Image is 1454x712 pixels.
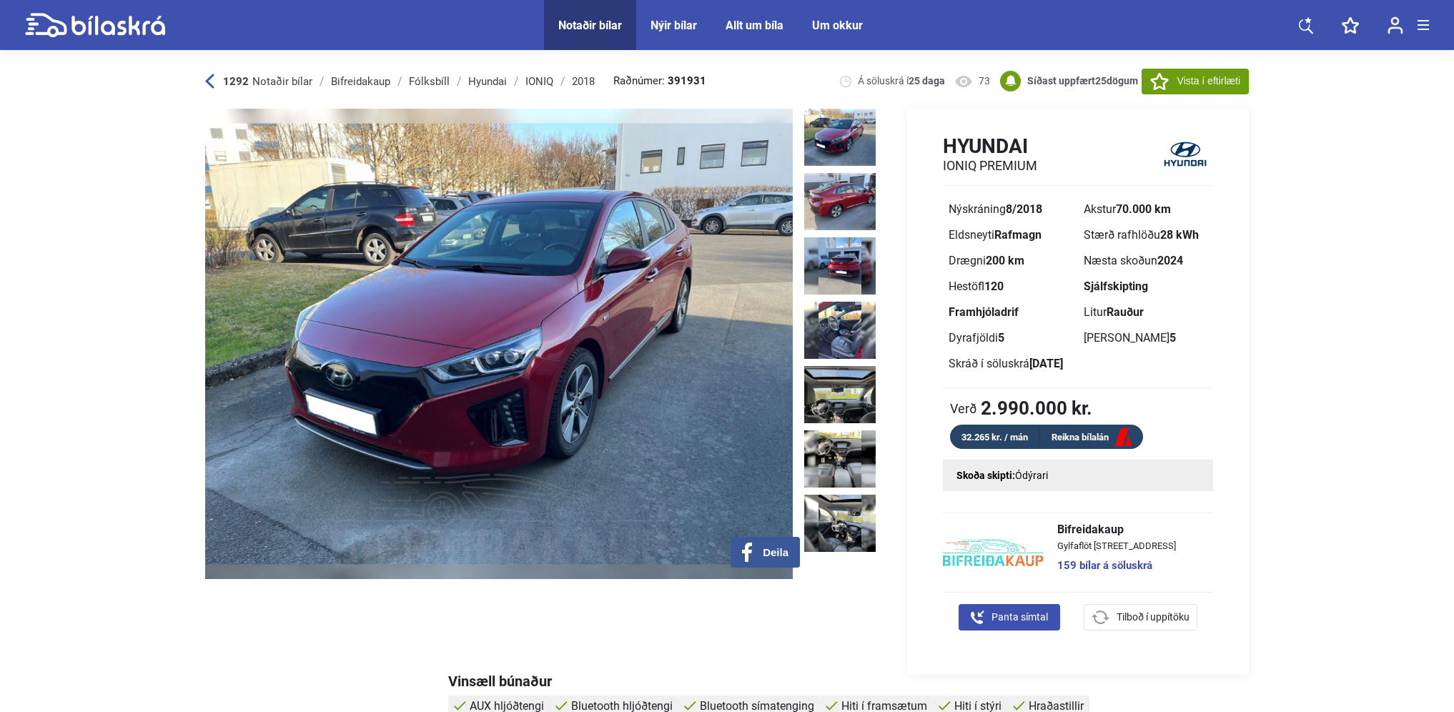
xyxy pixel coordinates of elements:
[1142,69,1249,94] button: Vista í eftirlæti
[949,255,1072,267] div: Drægni
[1084,204,1207,215] div: Akstur
[981,399,1092,417] b: 2.990.000 kr.
[1177,74,1240,89] span: Vista í eftirlæti
[804,237,876,295] img: 1685013662_7214268914927408125_38639567350771677.jpg
[1084,280,1148,293] b: Sjálfskipting
[994,228,1042,242] b: Rafmagn
[252,75,312,88] span: Notaðir bílar
[949,358,1072,370] div: Skráð í söluskrá
[1027,75,1138,86] b: Síðast uppfært dögum
[950,429,1040,445] div: 32.265 kr. / mán
[613,76,706,86] span: Raðnúmer:
[943,158,1037,174] h2: IONIQ PREMIUM
[804,109,876,166] img: 1685034077_8524332668671684926_38659982065737620.jpg
[1116,202,1171,216] b: 70.000 km
[1169,331,1176,345] b: 5
[1388,16,1403,34] img: user-login.svg
[668,76,706,86] b: 391931
[1029,357,1063,370] b: [DATE]
[1040,429,1143,447] a: Reikna bílalán
[1084,332,1207,344] div: [PERSON_NAME]
[558,19,622,32] a: Notaðir bílar
[858,74,945,88] span: Á söluskrá í
[949,229,1072,241] div: Eldsneyti
[731,537,800,568] button: Deila
[726,19,783,32] a: Allt um bíla
[943,134,1037,158] h1: Hyundai
[909,75,945,86] b: 25 daga
[1057,560,1176,571] a: 159 bílar á söluskrá
[998,331,1004,345] b: 5
[804,173,876,230] img: 1685013662_4285507524993847867_38639566726771711.jpg
[804,495,876,552] img: 1685013665_6034816536764805748_38639569875757312.jpg
[956,470,1015,481] strong: Skoða skipti:
[331,76,390,87] div: Bifreidakaup
[986,254,1024,267] b: 200 km
[525,76,553,87] div: IONIQ
[468,76,507,87] div: Hyundai
[1084,229,1207,241] div: Stærð rafhlöðu
[1057,541,1176,550] span: Gylfaflöt [STREET_ADDRESS]
[448,674,1249,688] div: Vinsæll búnaður
[949,332,1072,344] div: Dyrafjöldi
[1084,307,1207,318] div: Litur
[984,280,1004,293] b: 120
[804,430,876,488] img: 1685013664_6008963334666733525_38639569311601614.jpg
[1117,610,1190,625] span: Tilboð í uppítöku
[949,305,1019,319] b: Framhjóladrif
[804,302,876,359] img: 1685013663_5591006070488796834_38639568047234782.jpg
[1157,134,1213,174] img: logo Hyundai IONIQ PREMIUM
[763,546,788,559] span: Deila
[949,204,1072,215] div: Nýskráning
[223,75,249,88] b: 1292
[651,19,697,32] a: Nýir bílar
[979,74,990,88] span: 73
[991,610,1048,625] span: Panta símtal
[812,19,863,32] a: Um okkur
[804,366,876,423] img: 1685013664_7942870666120005048_38639568693630281.jpg
[1006,202,1042,216] b: 8/2018
[1084,255,1207,267] div: Næsta skoðun
[572,76,595,87] div: 2018
[409,76,450,87] div: Fólksbíll
[1057,524,1176,535] span: Bifreidakaup
[1015,470,1048,481] span: Ódýrari
[1095,75,1107,86] span: 25
[1107,305,1144,319] b: Rauður
[950,401,977,415] span: Verð
[1160,228,1199,242] b: 28 kWh
[949,281,1072,292] div: Hestöfl
[1157,254,1183,267] b: 2024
